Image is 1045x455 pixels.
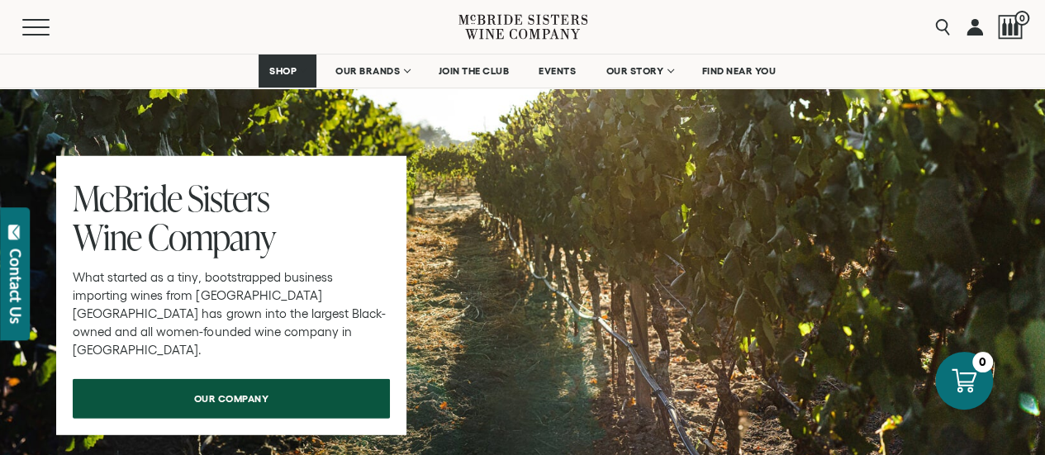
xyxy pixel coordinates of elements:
[606,65,663,77] span: OUR STORY
[73,212,141,261] span: Wine
[539,65,576,77] span: EVENTS
[595,55,683,88] a: OUR STORY
[428,55,520,88] a: JOIN THE CLUB
[325,55,420,88] a: OUR BRANDS
[439,65,510,77] span: JOIN THE CLUB
[702,65,777,77] span: FIND NEAR YOU
[73,379,390,419] a: our company
[269,65,297,77] span: SHOP
[148,212,275,261] span: Company
[188,173,269,222] span: Sisters
[1014,11,1029,26] span: 0
[7,249,24,324] div: Contact Us
[73,268,390,359] p: What started as a tiny, bootstrapped business importing wines from [GEOGRAPHIC_DATA] [GEOGRAPHIC_...
[22,19,82,36] button: Mobile Menu Trigger
[691,55,787,88] a: FIND NEAR YOU
[165,382,298,415] span: our company
[528,55,587,88] a: EVENTS
[259,55,316,88] a: SHOP
[972,352,993,372] div: 0
[73,173,182,222] span: McBride
[335,65,400,77] span: OUR BRANDS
